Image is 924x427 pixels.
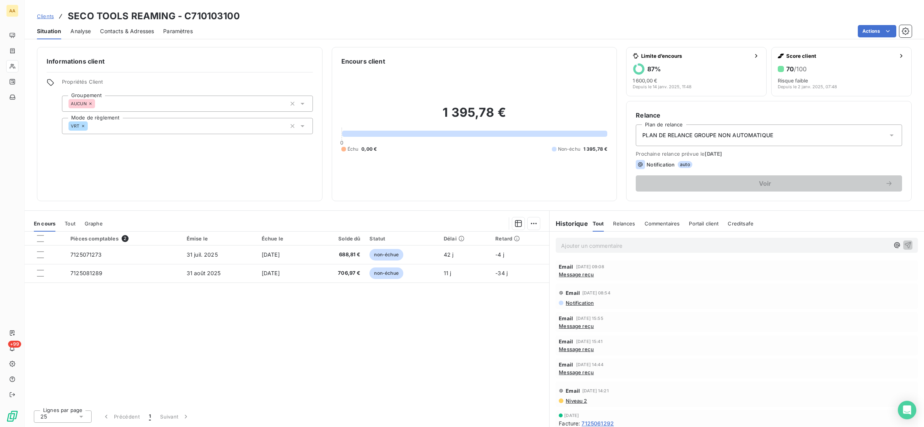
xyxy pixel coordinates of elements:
[100,27,154,35] span: Contacts & Adresses
[565,398,587,404] span: Niveau 2
[582,388,609,393] span: [DATE] 14:21
[559,315,573,321] span: Email
[65,220,75,227] span: Tout
[34,220,55,227] span: En cours
[728,220,754,227] span: Creditsafe
[636,175,902,192] button: Voir
[647,65,661,73] h6: 87 %
[678,161,692,168] span: auto
[786,65,807,73] h6: 70
[85,220,103,227] span: Graphe
[47,57,313,66] h6: Informations client
[144,409,155,425] button: 1
[778,84,837,89] span: Depuis le 2 janv. 2025, 07:48
[40,413,47,420] span: 25
[37,27,61,35] span: Situation
[122,235,129,242] span: 2
[98,409,144,425] button: Précédent
[348,146,359,153] span: Échu
[37,13,54,19] span: Clients
[341,57,385,66] h6: Encours client
[593,220,604,227] span: Tout
[6,410,18,422] img: Logo LeanPay
[315,269,360,277] span: 706,97 €
[645,220,680,227] span: Commentaires
[187,270,221,276] span: 31 août 2025
[558,146,580,153] span: Non-échu
[68,9,240,23] h3: SECO TOOLS REAMING - C710103100
[565,300,594,306] span: Notification
[315,251,360,259] span: 688,81 €
[444,270,451,276] span: 11 j
[564,413,579,418] span: [DATE]
[70,27,91,35] span: Analyse
[689,220,718,227] span: Portail client
[642,131,773,139] span: PLAN DE RELANCE GROUPE NON AUTOMATIQUE
[636,111,902,120] h6: Relance
[576,264,604,269] span: [DATE] 09:08
[576,362,603,367] span: [DATE] 14:44
[495,270,508,276] span: -34 j
[70,270,103,276] span: 7125081289
[495,251,504,258] span: -4 j
[369,249,403,261] span: non-échue
[582,291,610,295] span: [DATE] 08:54
[149,413,151,420] span: 1
[71,101,87,106] span: AUCUN
[641,53,750,59] span: Limite d’encours
[163,27,193,35] span: Paramètres
[369,267,403,279] span: non-échue
[444,251,454,258] span: 42 j
[88,123,94,129] input: Ajouter une valeur
[559,323,594,329] span: Message reçu
[262,270,280,276] span: [DATE]
[576,316,603,321] span: [DATE] 15:55
[341,105,608,128] h2: 1 395,78 €
[8,341,21,348] span: +99
[566,388,580,394] span: Email
[187,251,218,258] span: 31 juil. 2025
[771,47,912,96] button: Score client70/100Risque faibleDepuis le 2 janv. 2025, 07:48
[361,146,377,153] span: 0,00 €
[705,151,722,157] span: [DATE]
[62,79,313,89] span: Propriétés Client
[778,77,808,84] span: Risque faible
[858,25,896,37] button: Actions
[155,409,194,425] button: Suivant
[559,264,573,270] span: Email
[898,401,916,419] div: Open Intercom Messenger
[613,220,635,227] span: Relances
[70,251,102,258] span: 7125071273
[559,338,573,345] span: Email
[315,235,360,242] div: Solde dû
[37,12,54,20] a: Clients
[95,100,101,107] input: Ajouter une valeur
[550,219,588,228] h6: Historique
[187,235,252,242] div: Émise le
[559,271,594,277] span: Message reçu
[794,65,807,73] span: /100
[647,161,675,168] span: Notification
[495,235,545,242] div: Retard
[262,251,280,258] span: [DATE]
[369,235,434,242] div: Statut
[262,235,306,242] div: Échue le
[71,124,79,128] span: VRT
[6,5,18,17] div: AA
[636,151,902,157] span: Prochaine relance prévue le
[559,361,573,368] span: Email
[70,235,177,242] div: Pièces comptables
[340,140,343,146] span: 0
[633,77,657,84] span: 1 600,00 €
[566,290,580,296] span: Email
[645,180,885,187] span: Voir
[559,369,594,375] span: Message reçu
[786,53,895,59] span: Score client
[576,339,603,344] span: [DATE] 15:41
[626,47,767,96] button: Limite d’encours87%1 600,00 €Depuis le 14 janv. 2025, 11:48
[559,346,594,352] span: Message reçu
[444,235,486,242] div: Délai
[583,146,608,153] span: 1 395,78 €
